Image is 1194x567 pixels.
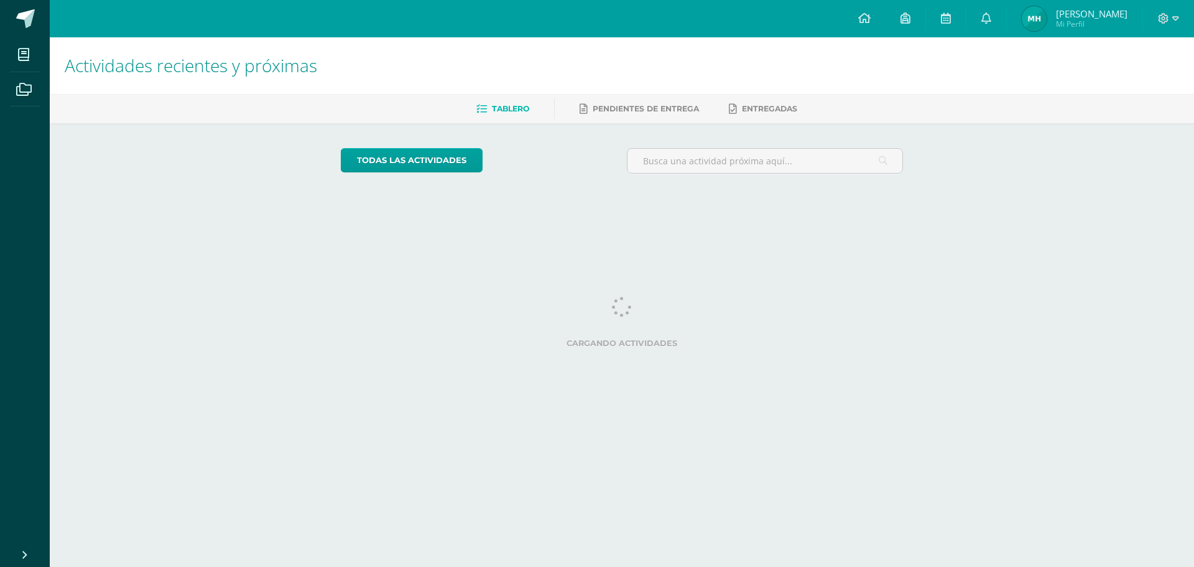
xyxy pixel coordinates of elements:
span: Mi Perfil [1056,19,1127,29]
span: Tablero [492,104,529,113]
span: [PERSON_NAME] [1056,7,1127,20]
a: Tablero [476,99,529,119]
span: Pendientes de entrega [593,104,699,113]
input: Busca una actividad próxima aquí... [627,149,903,173]
a: todas las Actividades [341,148,483,172]
a: Pendientes de entrega [580,99,699,119]
label: Cargando actividades [341,339,904,348]
span: Entregadas [742,104,797,113]
a: Entregadas [729,99,797,119]
span: Actividades recientes y próximas [65,54,317,77]
img: 2272a58e8eba55f483dba7ceb92ac467.png [1022,6,1047,31]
